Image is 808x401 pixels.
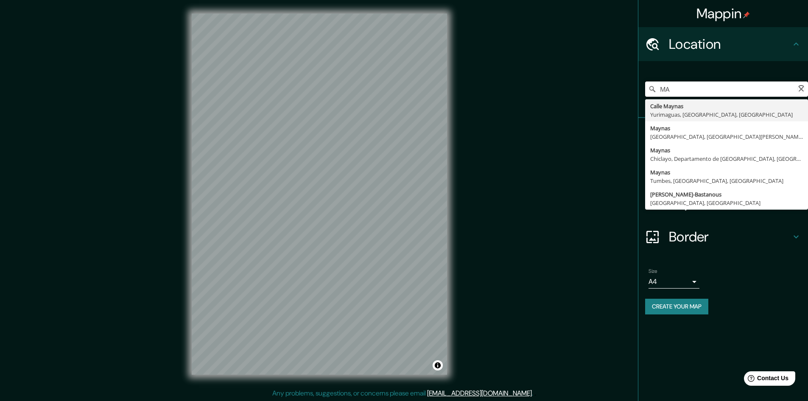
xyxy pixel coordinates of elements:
div: Yurimaguas, [GEOGRAPHIC_DATA], [GEOGRAPHIC_DATA] [650,110,803,119]
div: . [533,388,534,398]
div: Calle Maynas [650,102,803,110]
div: Maynas [650,124,803,132]
canvas: Map [192,14,447,375]
div: Style [638,152,808,186]
button: Create your map [645,299,708,314]
div: . [534,388,536,398]
div: Location [638,27,808,61]
div: [GEOGRAPHIC_DATA], [GEOGRAPHIC_DATA] [650,199,803,207]
input: Pick your city or area [645,81,808,97]
div: Layout [638,186,808,220]
div: A4 [649,275,699,289]
div: Tumbes, [GEOGRAPHIC_DATA], [GEOGRAPHIC_DATA] [650,177,803,185]
div: Maynas [650,168,803,177]
img: pin-icon.png [743,11,750,18]
h4: Layout [669,194,791,211]
button: Toggle attribution [433,360,443,370]
div: Border [638,220,808,254]
h4: Border [669,228,791,245]
a: [EMAIL_ADDRESS][DOMAIN_NAME] [427,389,532,398]
div: [PERSON_NAME]-Bastanous [650,190,803,199]
h4: Location [669,36,791,53]
h4: Mappin [696,5,750,22]
p: Any problems, suggestions, or concerns please email . [272,388,533,398]
label: Size [649,268,657,275]
div: Pins [638,118,808,152]
iframe: Help widget launcher [733,368,799,392]
div: Maynas [650,146,803,154]
div: [GEOGRAPHIC_DATA], [GEOGRAPHIC_DATA][PERSON_NAME], [GEOGRAPHIC_DATA] [650,132,803,141]
div: Chiclayo, Departamento de [GEOGRAPHIC_DATA], [GEOGRAPHIC_DATA] [650,154,803,163]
